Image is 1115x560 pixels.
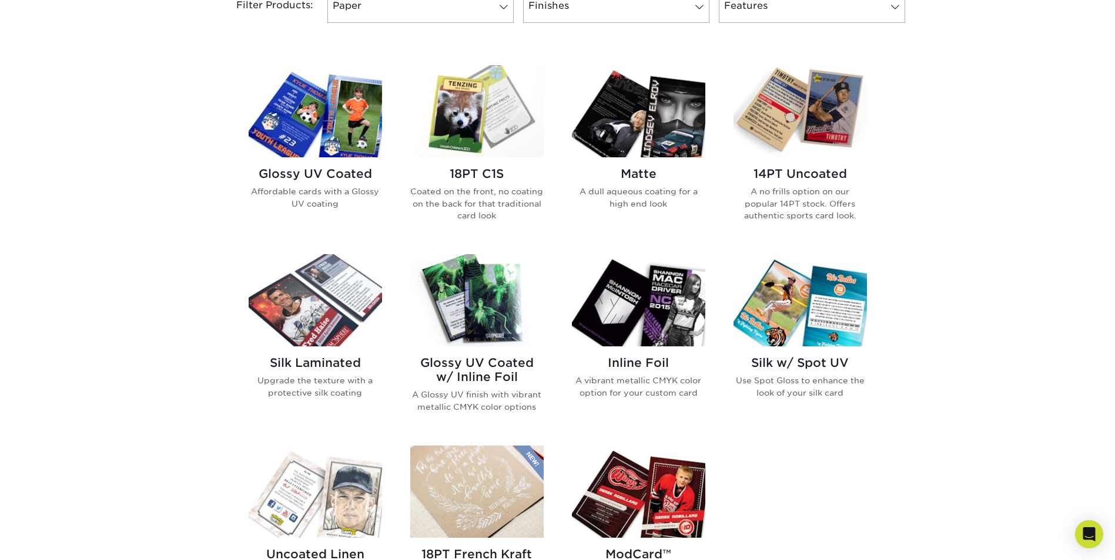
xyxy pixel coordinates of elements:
a: Inline Foil Trading Cards Inline Foil A vibrant metallic CMYK color option for your custom card [572,254,705,431]
img: Glossy UV Coated Trading Cards [249,65,382,157]
p: A dull aqueous coating for a high end look [572,185,705,210]
img: ModCard™ Trading Cards [572,446,705,538]
h2: Glossy UV Coated w/ Inline Foil [410,356,544,384]
iframe: Google Customer Reviews [3,524,100,556]
p: Coated on the front, no coating on the back for that traditional card look [410,185,544,221]
a: Glossy UV Coated w/ Inline Foil Trading Cards Glossy UV Coated w/ Inline Foil A Glossy UV finish ... [410,254,544,431]
img: Silk w/ Spot UV Trading Cards [734,254,867,346]
h2: Inline Foil [572,356,705,370]
p: A no frills option on our popular 14PT stock. Offers authentic sports card look. [734,185,867,221]
h2: Glossy UV Coated [249,167,382,181]
p: A vibrant metallic CMYK color option for your custom card [572,375,705,399]
img: 14PT Uncoated Trading Cards [734,65,867,157]
p: Affordable cards with a Glossy UV coating [249,185,382,210]
img: Silk Laminated Trading Cards [249,254,382,346]
h2: Matte [572,167,705,181]
p: Upgrade the texture with a protective silk coating [249,375,382,399]
img: Glossy UV Coated w/ Inline Foil Trading Cards [410,254,544,346]
img: Inline Foil Trading Cards [572,254,705,346]
img: 18PT C1S Trading Cards [410,65,544,157]
a: 18PT C1S Trading Cards 18PT C1S Coated on the front, no coating on the back for that traditional ... [410,65,544,240]
a: Matte Trading Cards Matte A dull aqueous coating for a high end look [572,65,705,240]
div: Open Intercom Messenger [1075,520,1103,548]
h2: 14PT Uncoated [734,167,867,181]
a: Silk w/ Spot UV Trading Cards Silk w/ Spot UV Use Spot Gloss to enhance the look of your silk card [734,254,867,431]
p: A Glossy UV finish with vibrant metallic CMYK color options [410,389,544,413]
p: Use Spot Gloss to enhance the look of your silk card [734,375,867,399]
a: 14PT Uncoated Trading Cards 14PT Uncoated A no frills option on our popular 14PT stock. Offers au... [734,65,867,240]
h2: Silk Laminated [249,356,382,370]
img: Uncoated Linen Trading Cards [249,446,382,538]
a: Silk Laminated Trading Cards Silk Laminated Upgrade the texture with a protective silk coating [249,254,382,431]
h2: Silk w/ Spot UV [734,356,867,370]
img: 18PT French Kraft Trading Cards [410,446,544,538]
img: Matte Trading Cards [572,65,705,157]
img: New Product [514,446,544,481]
a: Glossy UV Coated Trading Cards Glossy UV Coated Affordable cards with a Glossy UV coating [249,65,382,240]
h2: 18PT C1S [410,167,544,181]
